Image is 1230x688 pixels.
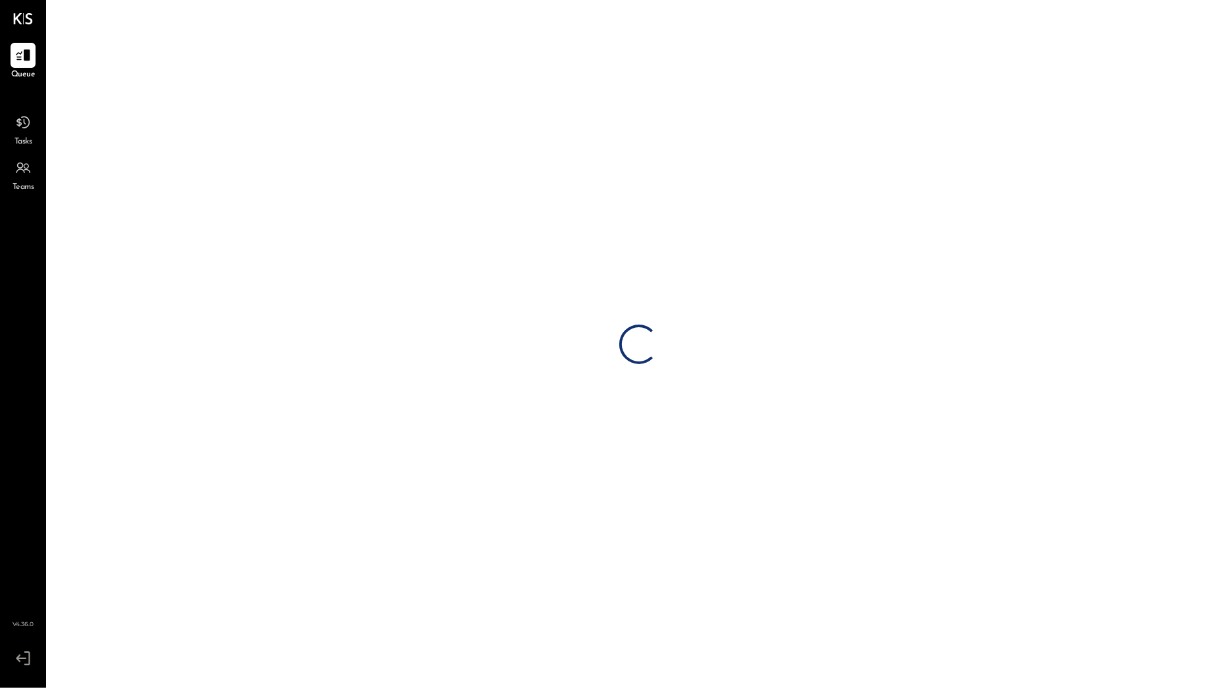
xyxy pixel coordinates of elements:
span: Queue [11,69,36,81]
a: Tasks [1,110,45,148]
a: Queue [1,43,45,81]
span: Tasks [14,136,32,148]
span: Teams [13,182,34,194]
a: Teams [1,155,45,194]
